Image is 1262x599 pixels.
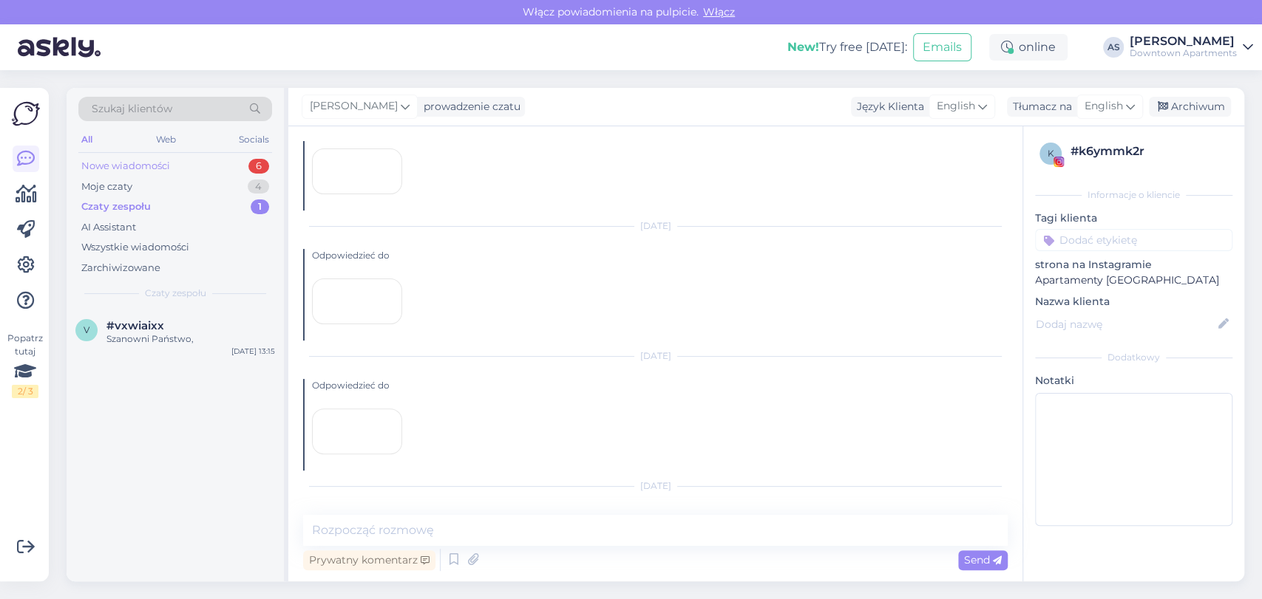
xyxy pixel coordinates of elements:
[1071,143,1228,160] div: # k6ymmk2r
[787,38,907,56] div: Try free [DATE]:
[248,179,269,194] div: 4
[12,385,38,398] div: 2 / 3
[303,479,1008,493] div: [DATE]
[78,130,95,149] div: All
[1103,37,1124,58] div: AS
[81,220,136,235] div: AI Assistant
[913,33,971,61] button: Emails
[12,332,38,398] div: Popatrz tutaj
[310,98,398,114] span: [PERSON_NAME]
[81,199,151,214] div: Czaty zespołu
[12,100,40,128] img: Askly Logo
[1035,257,1232,273] p: strona na Instagramie
[92,101,172,117] span: Szukaj klientów
[1035,229,1232,251] input: Dodać etykietę
[81,240,189,255] div: Wszystkie wiadomości
[699,5,739,18] span: Włącz
[1007,99,1072,114] div: Tłumacz na
[303,219,1008,233] div: [DATE]
[248,159,269,174] div: 6
[418,99,520,114] div: prowadzenie czatu
[236,130,272,149] div: Socials
[851,99,924,114] div: Język Klienta
[1035,273,1232,288] p: Apartamenty [GEOGRAPHIC_DATA]
[1085,98,1123,114] span: English
[303,349,1008,363] div: [DATE]
[964,553,1002,567] span: Send
[312,379,1008,392] div: Odpowiedzieć do
[1035,351,1232,364] div: Dodatkowy
[1036,316,1215,332] input: Dodaj nazwę
[231,346,275,357] div: [DATE] 13:15
[1130,35,1253,59] a: [PERSON_NAME]Downtown Apartments
[1130,35,1237,47] div: [PERSON_NAME]
[1035,188,1232,202] div: Informacje o kliencie
[153,130,179,149] div: Web
[81,179,132,194] div: Moje czaty
[1035,373,1232,389] p: Notatki
[106,319,164,332] span: #vxwiaixx
[81,159,170,174] div: Nowe wiadomości
[1035,210,1232,226] p: Tagi klienta
[145,287,206,300] span: Czaty zespołu
[303,550,435,570] div: Prywatny komentarz
[1048,148,1054,159] span: k
[787,40,819,54] b: New!
[989,34,1068,61] div: online
[1149,97,1231,117] div: Archiwum
[937,98,975,114] span: English
[251,199,269,214] div: 1
[1035,294,1232,309] p: Nazwa klienta
[81,261,160,275] div: Zarchiwizowane
[106,332,275,346] div: Szanowni Państwo,
[1130,47,1237,59] div: Downtown Apartments
[84,324,89,335] span: v
[312,249,1008,262] div: Odpowiedzieć do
